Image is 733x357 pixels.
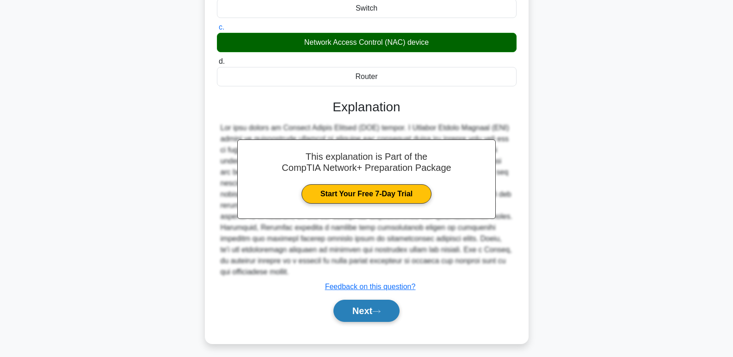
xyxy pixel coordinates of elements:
button: Next [333,300,400,322]
div: Network Access Control (NAC) device [217,33,517,52]
a: Feedback on this question? [325,283,416,290]
span: d. [219,57,225,65]
div: Router [217,67,517,86]
span: c. [219,23,224,31]
div: Lor ipsu dolors am Consect Adipis Elitsed (DOE) tempor. I Utlabor Etdolo Magnaal (ENI) admini ve ... [221,122,513,278]
h3: Explanation [222,99,511,115]
a: Start Your Free 7-Day Trial [302,184,431,204]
